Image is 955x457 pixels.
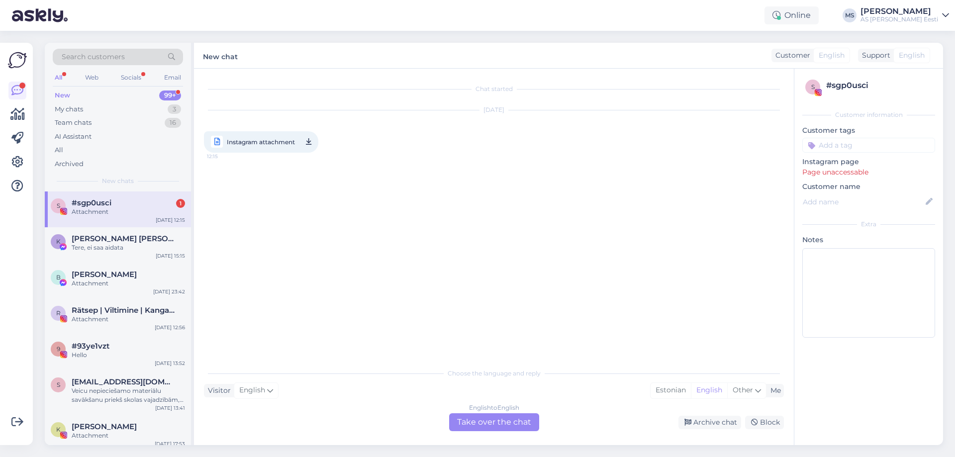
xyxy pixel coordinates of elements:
[764,6,819,24] div: Online
[55,118,92,128] div: Team chats
[56,274,61,281] span: В
[55,145,63,155] div: All
[860,15,938,23] div: AS [PERSON_NAME] Eesti
[72,386,185,404] div: Veicu nepieciešamo materiālu savākšanu priekš skolas vajadzībām, būs vajadzīga pavadzīme Rīgas 86...
[239,385,265,396] span: English
[155,440,185,448] div: [DATE] 17:53
[155,404,185,412] div: [DATE] 13:41
[55,132,92,142] div: AI Assistant
[153,288,185,295] div: [DATE] 23:42
[745,416,784,429] div: Block
[766,385,781,396] div: Me
[72,198,111,207] span: #sgp0usci
[469,403,519,412] div: English to English
[62,52,125,62] span: Search customers
[55,104,83,114] div: My chats
[168,104,181,114] div: 3
[72,315,185,324] div: Attachment
[802,235,935,245] p: Notes
[119,71,143,84] div: Socials
[826,80,932,91] div: # sgp0usci
[811,83,815,91] span: s
[204,385,231,396] div: Visitor
[72,342,109,351] span: #93ye1vzt
[156,252,185,260] div: [DATE] 15:15
[162,71,183,84] div: Email
[691,383,727,398] div: English
[72,422,137,431] span: Katrina Randma
[56,426,61,433] span: K
[55,159,84,169] div: Archived
[72,243,185,252] div: Tere, ei saa aidata
[155,360,185,367] div: [DATE] 13:52
[176,199,185,208] div: 1
[57,381,60,388] span: s
[860,7,949,23] a: [PERSON_NAME]AS [PERSON_NAME] Eesti
[449,413,539,431] div: Take over the chat
[802,182,935,192] p: Customer name
[678,416,741,429] div: Archive chat
[57,345,60,353] span: 9
[83,71,100,84] div: Web
[8,51,27,70] img: Askly Logo
[155,324,185,331] div: [DATE] 12:56
[802,110,935,119] div: Customer information
[802,157,935,167] p: Instagram page
[156,216,185,224] div: [DATE] 12:15
[159,91,181,100] div: 99+
[72,431,185,440] div: Attachment
[72,234,175,243] span: Karl Eik Rebane
[803,196,924,207] input: Add name
[843,8,857,22] div: MS
[72,207,185,216] div: Attachment
[204,369,784,378] div: Choose the language and reply
[860,7,938,15] div: [PERSON_NAME]
[204,131,318,153] a: Instagram attachment12:15
[204,105,784,114] div: [DATE]
[651,383,691,398] div: Estonian
[72,270,137,279] span: Виктор Стриков
[56,309,61,317] span: R
[771,50,810,61] div: Customer
[802,138,935,153] input: Add a tag
[53,71,64,84] div: All
[802,220,935,229] div: Extra
[207,150,244,163] span: 12:15
[819,50,845,61] span: English
[56,238,61,245] span: K
[733,385,753,394] span: Other
[858,50,890,61] div: Support
[72,377,175,386] span: smaragts9@inbox.lv
[899,50,925,61] span: English
[227,136,295,148] span: Instagram attachment
[204,85,784,93] div: Chat started
[72,351,185,360] div: Hello
[55,91,70,100] div: New
[165,118,181,128] div: 16
[72,306,175,315] span: Rätsep | Viltimine | Kangastelgedel kudumine
[57,202,60,209] span: s
[72,279,185,288] div: Attachment
[802,167,935,178] p: Page unaccessable
[102,177,134,185] span: New chats
[802,125,935,136] p: Customer tags
[203,49,238,62] label: New chat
